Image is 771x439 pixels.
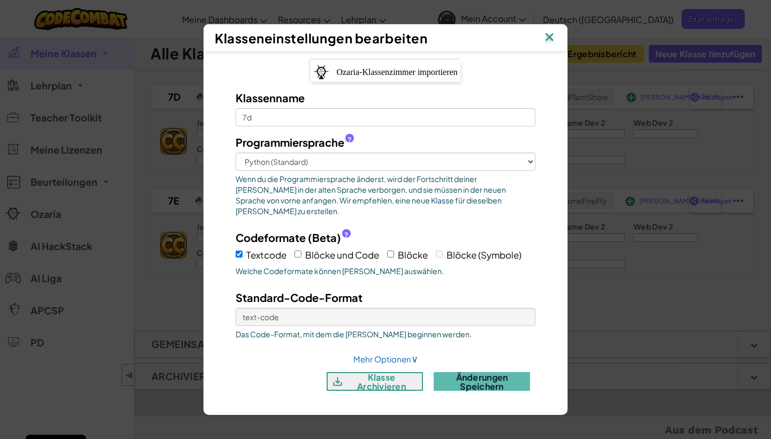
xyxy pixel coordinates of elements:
span: ∨ [411,352,418,365]
input: Blöcke [387,251,394,258]
span: Ozaria-Klassenzimmer importieren [336,67,457,77]
span: ? [344,231,349,239]
input: Textcode [236,251,243,258]
a: Mehr Optionen [353,354,418,364]
span: ? [347,135,352,144]
span: Blöcke (Symbole) [447,249,521,261]
img: IconArchive.svg [331,375,344,388]
span: Programmiersprache [236,134,344,150]
span: Welche Codeformate können [PERSON_NAME] auswählen. [236,266,535,276]
span: Blöcke [398,249,428,261]
button: Klasse archivieren [327,372,423,391]
input: Blöcke (Symbole) [436,251,443,258]
span: Wenn du die Programmiersprache änderst, wird der Fortschritt deiner [PERSON_NAME] in der alten Sp... [236,173,535,216]
span: Blöcke und Code [305,249,379,261]
span: Klassenname [236,91,305,104]
input: Blöcke und Code [294,251,301,258]
span: Textcode [246,249,286,261]
span: Standard-Code-Format [236,291,362,304]
span: Codeformate (Beta) [236,230,341,245]
img: ozaria-logo.png [313,64,329,79]
span: Klasseneinstellungen bearbeiten [215,30,427,46]
button: Änderungen speichern [434,372,530,391]
img: IconClose.svg [542,30,556,46]
span: Das Code-Format, mit dem die [PERSON_NAME] beginnen werden. [236,329,535,339]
